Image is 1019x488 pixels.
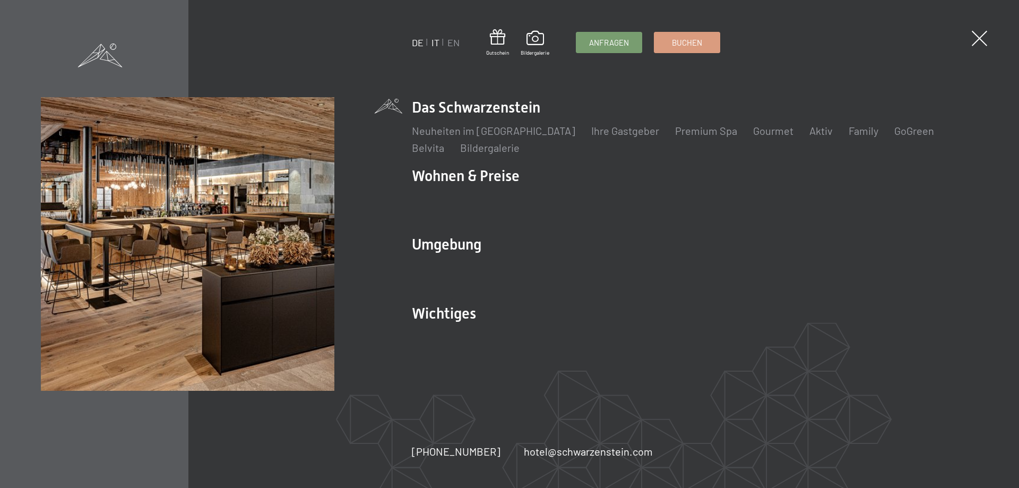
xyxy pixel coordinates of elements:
span: Anfragen [589,37,629,48]
a: Aktiv [809,124,833,137]
a: Bildergalerie [521,31,549,56]
a: Neuheiten im [GEOGRAPHIC_DATA] [412,124,575,137]
a: IT [431,37,439,48]
a: Anfragen [576,32,642,53]
span: Bildergalerie [521,49,549,56]
a: Family [849,124,878,137]
a: Bildergalerie [460,141,520,154]
a: Ihre Gastgeber [591,124,659,137]
a: hotel@schwarzenstein.com [524,444,653,459]
a: Belvita [412,141,444,154]
span: Buchen [672,37,702,48]
a: GoGreen [894,124,934,137]
a: DE [412,37,424,48]
a: [PHONE_NUMBER] [412,444,500,459]
a: Buchen [654,32,720,53]
a: Premium Spa [675,124,737,137]
span: [PHONE_NUMBER] [412,445,500,458]
span: Gutschein [486,49,509,56]
a: Gutschein [486,29,509,56]
a: Gourmet [753,124,793,137]
a: EN [447,37,460,48]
